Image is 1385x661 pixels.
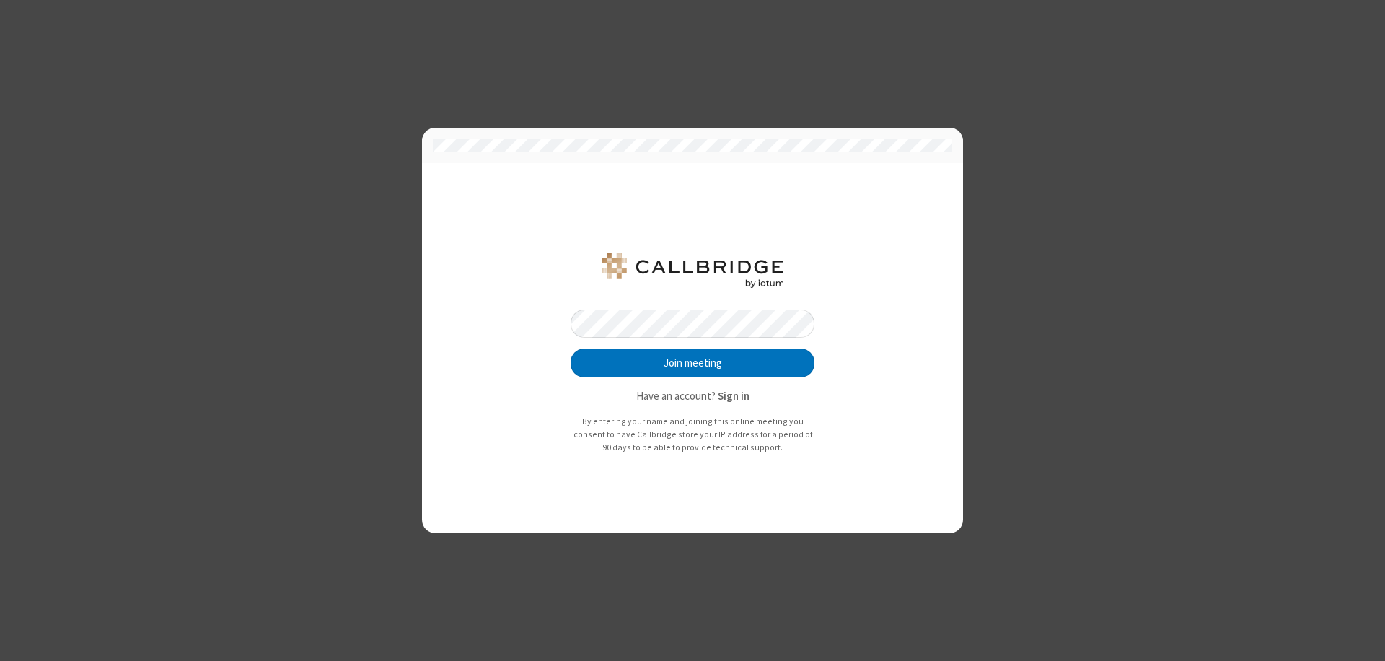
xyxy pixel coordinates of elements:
p: By entering your name and joining this online meeting you consent to have Callbridge store your I... [571,415,814,453]
img: QA Selenium DO NOT DELETE OR CHANGE [599,253,786,288]
button: Join meeting [571,349,814,377]
button: Sign in [718,388,749,405]
p: Have an account? [571,388,814,405]
strong: Sign in [718,389,749,403]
